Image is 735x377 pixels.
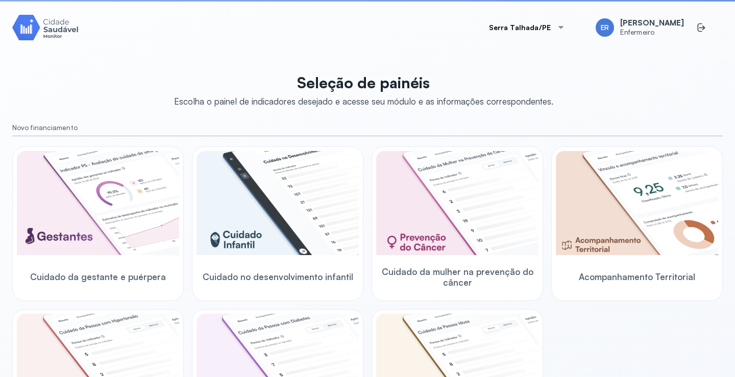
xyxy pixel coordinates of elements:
span: [PERSON_NAME] [620,18,684,28]
span: Cuidado no desenvolvimento infantil [203,271,353,282]
p: Seleção de painéis [174,73,553,92]
img: territorial-monitoring.png [556,151,718,255]
div: Escolha o painel de indicadores desejado e acesse seu módulo e as informações correspondentes. [174,96,553,107]
small: Novo financiamento [12,123,723,132]
button: Serra Talhada/PE [477,17,577,38]
span: Cuidado da gestante e puérpera [30,271,166,282]
img: woman-cancer-prevention-care.png [376,151,538,255]
img: pregnants.png [17,151,179,255]
img: Logotipo do produto Monitor [12,13,79,42]
span: Cuidado da mulher na prevenção do câncer [376,266,538,288]
img: child-development.png [197,151,359,255]
span: Enfermeiro [620,28,684,37]
span: Acompanhamento Territorial [579,271,695,282]
span: ER [601,23,609,32]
